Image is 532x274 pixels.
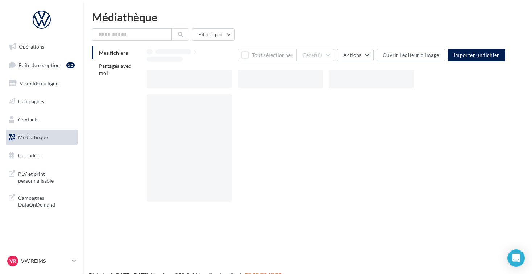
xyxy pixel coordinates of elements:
button: Tout sélectionner [238,49,296,61]
a: Campagnes [4,94,79,109]
a: Opérations [4,39,79,54]
span: Importer un fichier [454,52,499,58]
span: Actions [343,52,361,58]
a: Campagnes DataOnDemand [4,190,79,211]
div: Médiathèque [92,12,523,22]
span: Boîte de réception [18,62,60,68]
button: Actions [337,49,373,61]
a: Visibilité en ligne [4,76,79,91]
span: Campagnes DataOnDemand [18,193,75,208]
span: Calendrier [18,152,42,158]
span: Opérations [19,43,44,50]
a: Médiathèque [4,130,79,145]
a: Contacts [4,112,79,127]
span: Mes fichiers [99,50,128,56]
span: Médiathèque [18,134,48,140]
button: Gérer(0) [296,49,334,61]
span: PLV et print personnalisable [18,169,75,184]
a: Calendrier [4,148,79,163]
button: Importer un fichier [448,49,505,61]
button: Ouvrir l'éditeur d'image [377,49,445,61]
a: PLV et print personnalisable [4,166,79,187]
div: 52 [66,62,75,68]
span: VR [9,257,16,265]
button: Filtrer par [192,28,235,41]
div: Open Intercom Messenger [507,249,525,267]
p: VW REIMS [21,257,69,265]
span: (0) [316,52,322,58]
span: Partagés avec moi [99,63,132,76]
a: Boîte de réception52 [4,57,79,73]
a: VR VW REIMS [6,254,78,268]
span: Contacts [18,116,38,122]
span: Visibilité en ligne [20,80,58,86]
span: Campagnes [18,98,44,104]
